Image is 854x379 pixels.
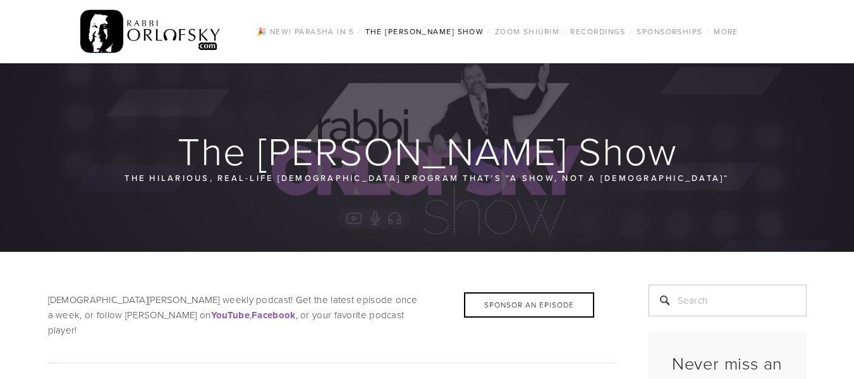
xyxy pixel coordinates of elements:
span: / [707,26,710,37]
a: Recordings [566,23,629,40]
span: / [487,26,491,37]
a: Zoom Shiurim [491,23,563,40]
a: Sponsorships [633,23,706,40]
strong: YouTube [211,308,250,322]
a: Facebook [252,308,295,321]
span: / [358,26,361,37]
a: YouTube [211,308,250,321]
span: / [563,26,566,37]
a: 🎉 NEW! Parasha in 5 [253,23,358,40]
h1: The [PERSON_NAME] Show [48,130,808,171]
p: [DEMOGRAPHIC_DATA][PERSON_NAME] weekly podcast! Get the latest episode once a week, or follow [PE... [48,292,617,338]
p: The hilarious, real-life [DEMOGRAPHIC_DATA] program that’s “a show, not a [DEMOGRAPHIC_DATA]“ [124,171,731,185]
span: / [630,26,633,37]
input: Search [649,285,807,316]
a: The [PERSON_NAME] Show [362,23,488,40]
div: Sponsor an Episode [464,292,594,318]
strong: Facebook [252,308,295,322]
a: More [710,23,742,40]
img: RabbiOrlofsky.com [80,7,221,56]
